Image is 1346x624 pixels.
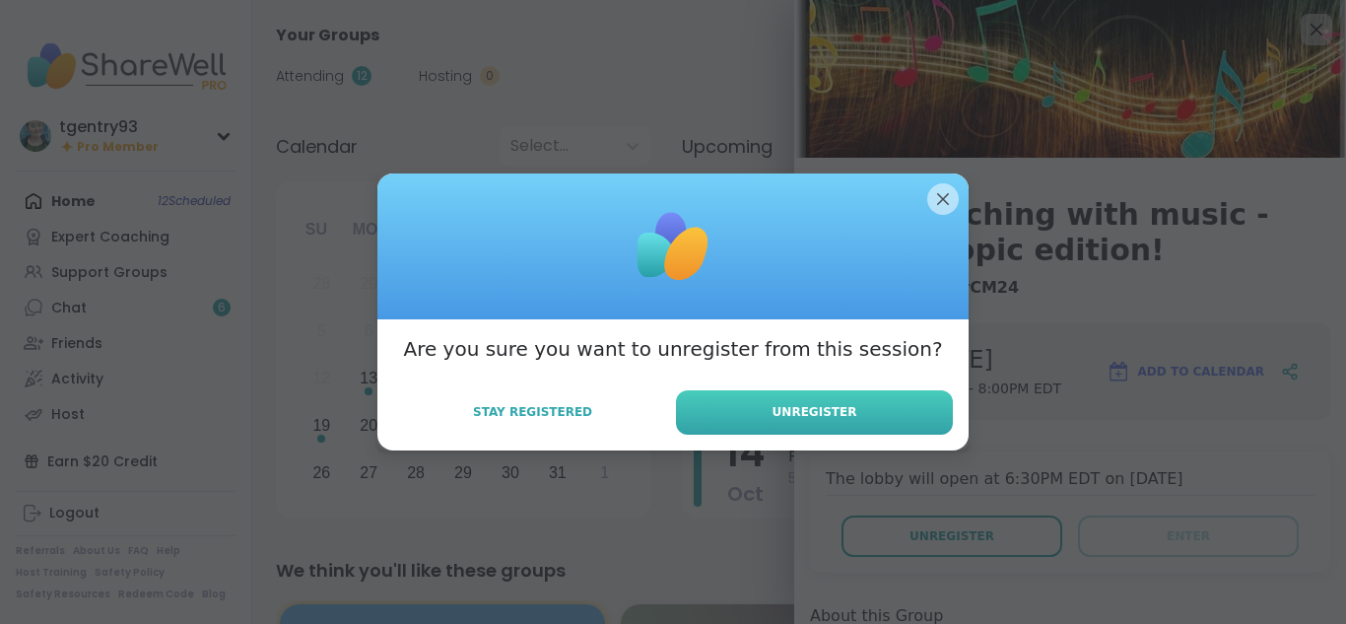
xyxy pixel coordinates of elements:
button: Stay Registered [393,391,672,433]
span: Unregister [773,403,857,421]
span: Stay Registered [473,403,592,421]
img: ShareWell Logomark [624,197,722,296]
h3: Are you sure you want to unregister from this session? [403,335,942,363]
button: Unregister [676,390,953,435]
